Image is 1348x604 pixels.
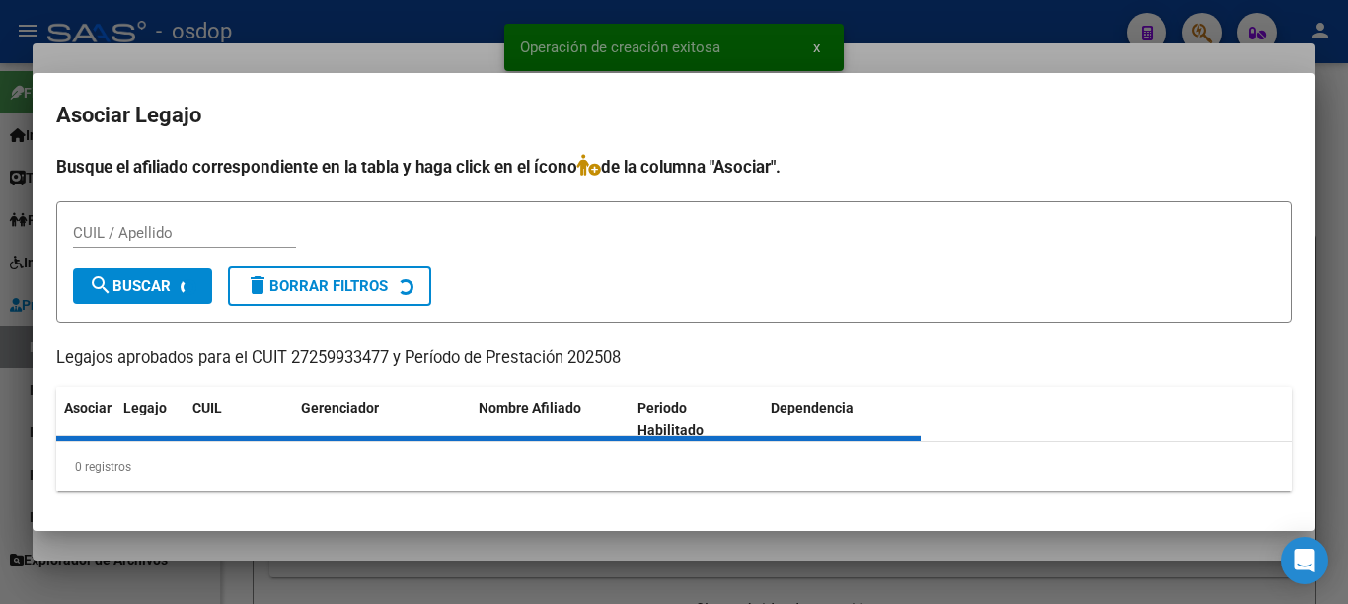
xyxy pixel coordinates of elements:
span: Nombre Afiliado [479,400,581,415]
h4: Busque el afiliado correspondiente en la tabla y haga click en el ícono de la columna "Asociar". [56,154,1292,180]
span: Gerenciador [301,400,379,415]
div: 0 registros [56,442,1292,491]
h2: Asociar Legajo [56,97,1292,134]
datatable-header-cell: CUIL [185,387,293,452]
button: Borrar Filtros [228,266,431,306]
datatable-header-cell: Periodo Habilitado [630,387,763,452]
p: Legajos aprobados para el CUIT 27259933477 y Período de Prestación 202508 [56,346,1292,371]
datatable-header-cell: Legajo [115,387,185,452]
datatable-header-cell: Gerenciador [293,387,471,452]
span: Dependencia [771,400,854,415]
datatable-header-cell: Nombre Afiliado [471,387,630,452]
datatable-header-cell: Dependencia [763,387,922,452]
datatable-header-cell: Asociar [56,387,115,452]
mat-icon: search [89,273,112,297]
span: Periodo Habilitado [637,400,704,438]
div: Open Intercom Messenger [1281,537,1328,584]
span: Borrar Filtros [246,277,388,295]
span: Legajo [123,400,167,415]
span: CUIL [192,400,222,415]
button: Buscar [73,268,212,304]
mat-icon: delete [246,273,269,297]
span: Asociar [64,400,112,415]
span: Buscar [89,277,171,295]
